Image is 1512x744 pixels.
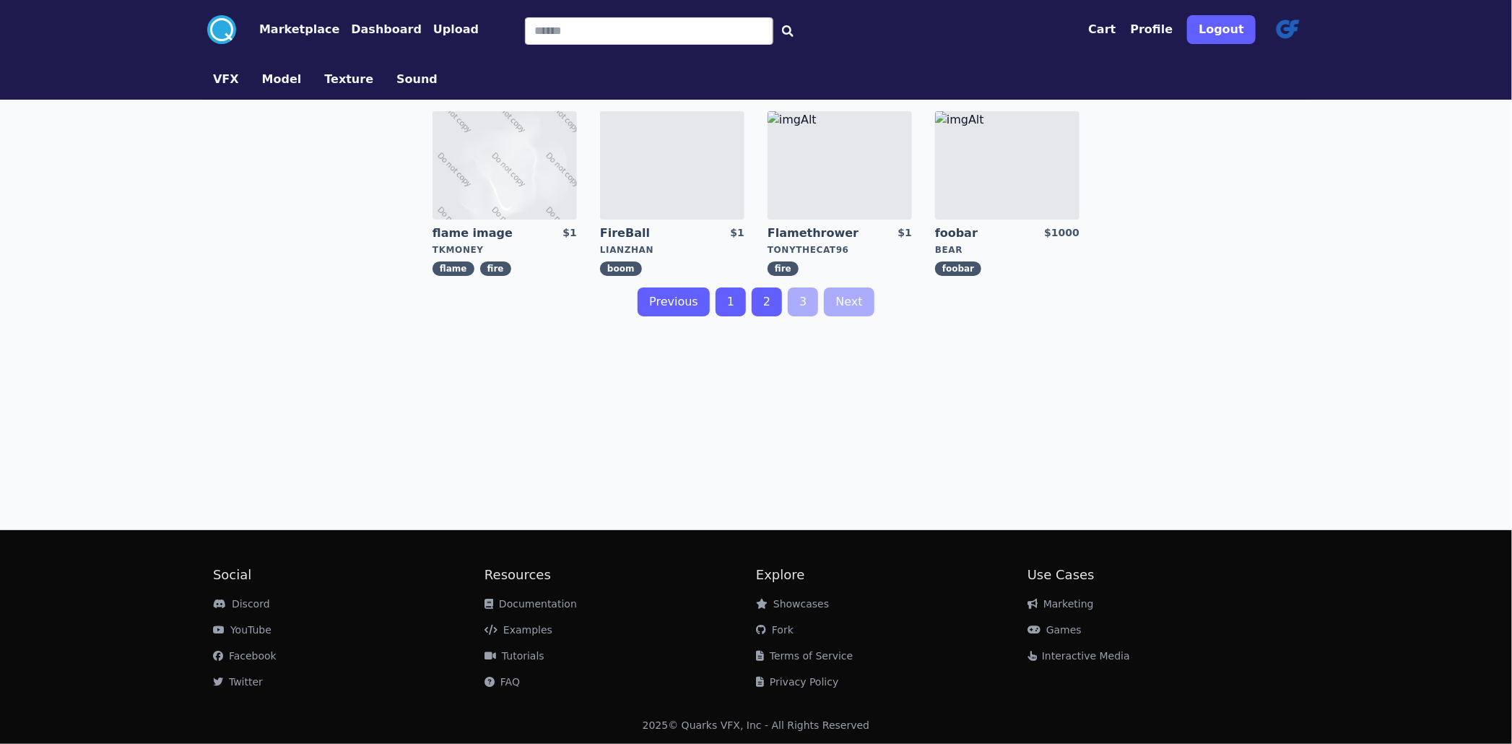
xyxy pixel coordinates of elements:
img: imgAlt [433,111,577,220]
div: $1 [731,225,744,241]
div: tonythecat96 [768,244,912,256]
div: $1000 [1044,225,1079,241]
a: Interactive Media [1027,650,1130,662]
a: Privacy Policy [756,676,838,688]
input: Search [525,17,773,45]
span: boom [600,261,642,276]
button: Profile [1131,21,1173,38]
a: Marketplace [236,21,339,38]
a: FAQ [485,676,520,688]
a: 3 [788,287,818,316]
button: Model [262,71,302,88]
span: fire [768,261,799,276]
h2: Resources [485,565,756,585]
a: Sound [385,71,449,88]
div: $1 [563,225,577,241]
a: Texture [313,71,385,88]
img: profile [1270,12,1305,47]
a: Games [1027,624,1082,636]
a: Dashboard [339,21,422,38]
h2: Explore [756,565,1027,585]
a: Terms of Service [756,650,853,662]
div: 2025 © Quarks VFX, Inc - All Rights Reserved [643,718,870,732]
button: Texture [324,71,373,88]
a: Documentation [485,598,577,610]
a: flame image [433,225,536,241]
a: Twitter [213,676,263,688]
a: Discord [213,598,270,610]
a: YouTube [213,624,271,636]
button: Cart [1088,21,1116,38]
a: Flamethrower [768,225,872,241]
h2: Use Cases [1027,565,1299,585]
span: fire [480,261,511,276]
a: Examples [485,624,552,636]
button: Dashboard [351,21,422,38]
a: Tutorials [485,650,544,662]
div: LianZhan [600,244,744,256]
button: Upload [433,21,479,38]
a: Fork [756,624,794,636]
a: Facebook [213,650,277,662]
a: 1 [716,287,746,316]
a: Logout [1187,9,1256,50]
img: imgAlt [935,111,1079,220]
a: Model [251,71,313,88]
a: Showcases [756,598,829,610]
div: $1 [898,225,912,241]
a: Previous [638,287,710,316]
span: foobar [935,261,981,276]
a: FireBall [600,225,704,241]
div: tkmoney [433,244,577,256]
img: imgAlt [768,111,912,220]
button: Logout [1187,15,1256,44]
a: VFX [201,71,251,88]
a: 2 [752,287,782,316]
a: Upload [422,21,479,38]
button: Marketplace [259,21,339,38]
h2: Social [213,565,485,585]
a: foobar [935,225,1039,241]
div: bear [935,244,1079,256]
img: imgAlt [600,111,744,220]
a: Marketing [1027,598,1094,610]
button: VFX [213,71,239,88]
button: Sound [396,71,438,88]
a: Next [824,287,874,316]
span: flame [433,261,474,276]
